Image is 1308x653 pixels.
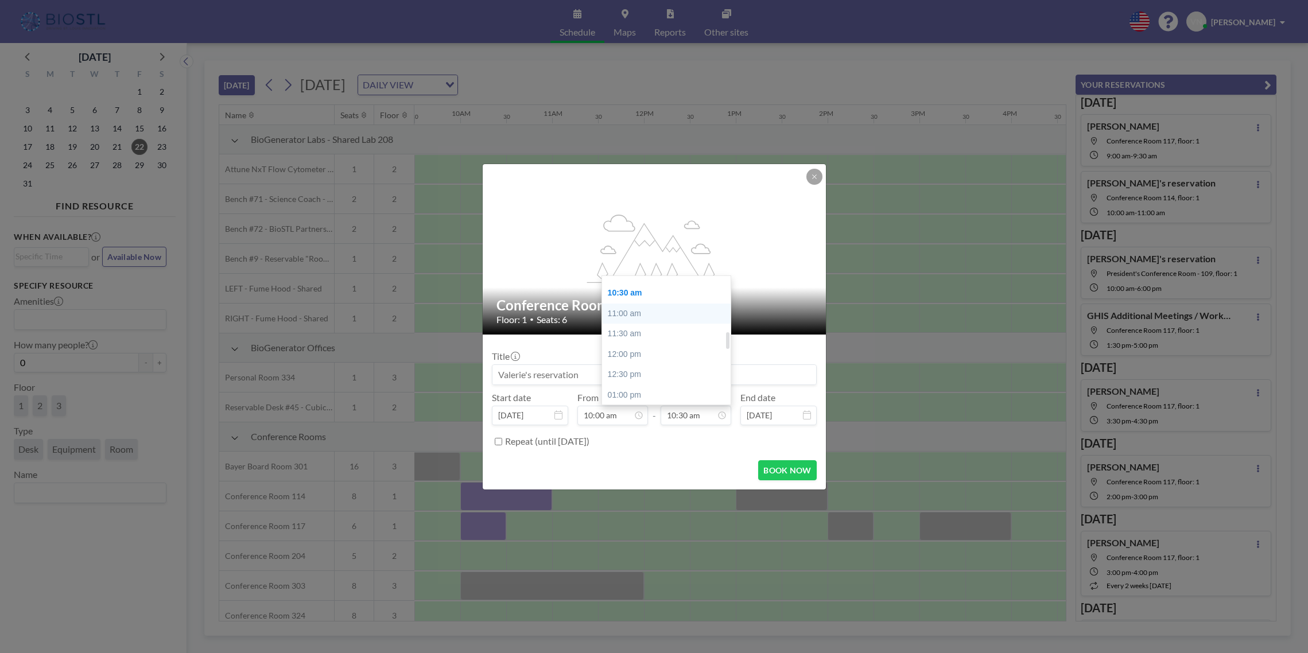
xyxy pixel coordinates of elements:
[577,392,599,403] label: From
[492,365,816,384] input: Valerie's reservation
[602,324,737,344] div: 11:30 am
[758,460,816,480] button: BOOK NOW
[602,304,737,324] div: 11:00 am
[537,314,567,325] span: Seats: 6
[602,385,737,406] div: 01:00 pm
[602,344,737,365] div: 12:00 pm
[505,436,589,447] label: Repeat (until [DATE])
[653,396,656,421] span: -
[530,315,534,324] span: •
[602,283,737,304] div: 10:30 am
[492,351,519,362] label: Title
[496,297,813,314] h2: Conference Room 117
[492,392,531,403] label: Start date
[496,314,527,325] span: Floor: 1
[602,364,737,385] div: 12:30 pm
[740,392,775,403] label: End date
